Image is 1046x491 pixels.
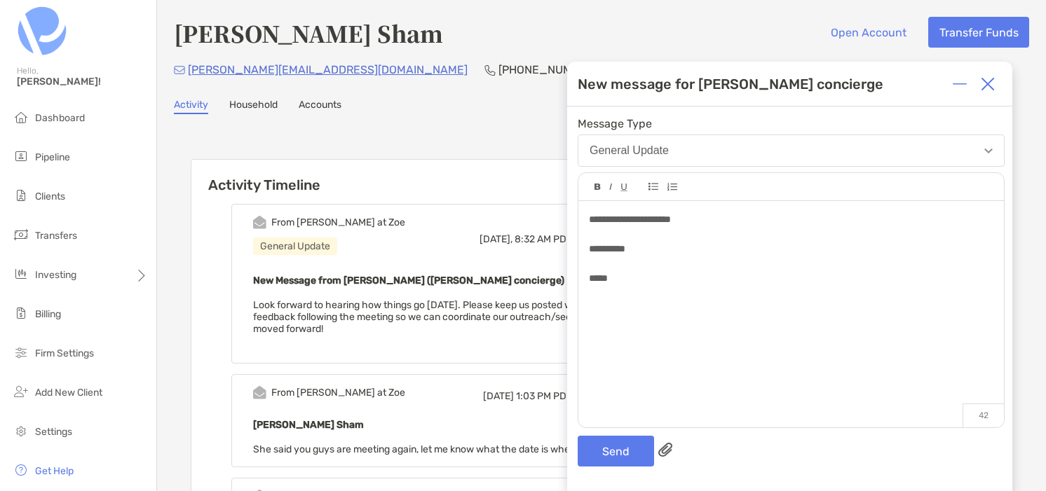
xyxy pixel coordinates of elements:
[609,184,612,191] img: Editor control icon
[174,17,443,49] h4: [PERSON_NAME] Sham
[253,275,564,286] b: New Message from [PERSON_NAME] ([PERSON_NAME] concierge)
[13,226,29,243] img: transfers icon
[566,232,612,247] div: Reply
[35,112,85,124] span: Dashboard
[515,233,566,245] span: 8:32 AM PD
[658,443,672,457] img: paperclip attachments
[578,436,654,466] button: Send
[483,390,514,402] span: [DATE]
[981,77,995,91] img: Close
[299,99,341,114] a: Accounts
[35,151,70,163] span: Pipeline
[614,61,635,78] p: Age
[229,99,278,114] a: Household
[17,76,148,88] span: [PERSON_NAME]!
[13,187,29,204] img: clients icon
[13,344,29,361] img: firm-settings icon
[13,462,29,478] img: get-help icon
[953,77,967,91] img: Expand or collapse
[13,383,29,400] img: add_new_client icon
[35,387,102,399] span: Add New Client
[35,308,61,320] span: Billing
[667,183,677,191] img: Editor control icon
[253,419,364,431] b: [PERSON_NAME] Sham
[253,216,266,229] img: Event icon
[253,443,616,455] span: She said you guys are meeting again, let me know what the date is when you can!
[13,109,29,125] img: dashboard icon
[253,386,266,399] img: Event icon
[484,64,496,76] img: Phone Icon
[590,144,669,157] div: General Update
[928,17,1029,48] button: Transfer Funds
[13,265,29,282] img: investing icon
[480,233,512,245] span: [DATE],
[498,61,597,78] p: [PHONE_NUMBER]
[35,191,65,202] span: Clients
[35,347,94,359] span: Firm Settings
[641,61,656,78] p: 40
[13,305,29,321] img: billing icon
[648,183,658,191] img: Editor control icon
[672,55,822,85] a: Upload Documents
[13,422,29,439] img: settings icon
[578,134,1005,167] button: General Update
[191,160,684,193] h6: Activity Timeline
[271,216,405,228] div: From [PERSON_NAME] at Zoe
[35,230,77,242] span: Transfers
[963,403,1004,427] p: 42
[253,237,337,255] div: General Update
[984,148,993,153] img: Open dropdown arrow
[253,299,602,335] span: Look forward to hearing how things go [DATE]. Please keep us posted with feedback following the m...
[17,6,67,56] img: Zoe Logo
[174,99,208,114] a: Activity
[188,61,468,78] p: [PERSON_NAME][EMAIL_ADDRESS][DOMAIN_NAME]
[566,389,612,403] div: Reply
[35,465,74,477] span: Get Help
[35,426,72,438] span: Settings
[13,148,29,165] img: pipeline icon
[620,184,627,191] img: Editor control icon
[578,117,1005,130] span: Message Type
[578,76,883,92] div: New message for [PERSON_NAME] concierge
[35,269,76,281] span: Investing
[174,66,185,74] img: Email Icon
[516,390,566,402] span: 1:03 PM PD
[820,17,917,48] button: Open Account
[595,184,601,191] img: Editor control icon
[271,387,405,399] div: From [PERSON_NAME] at Zoe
